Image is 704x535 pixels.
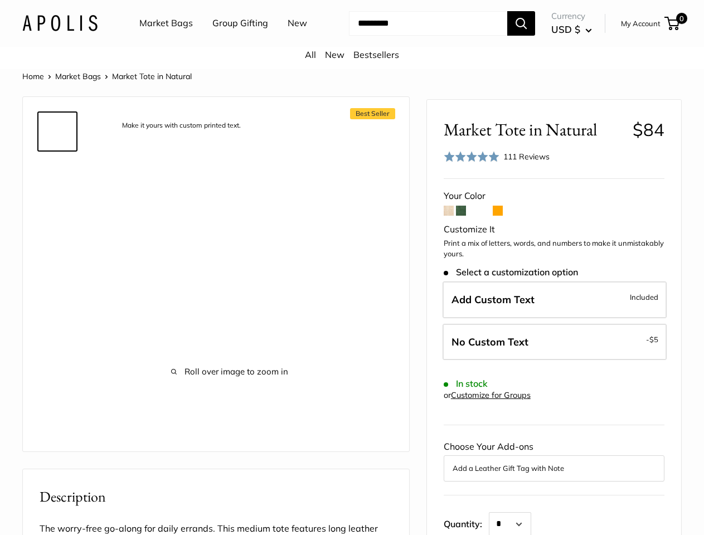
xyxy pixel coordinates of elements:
[353,49,399,60] a: Bestsellers
[350,108,395,119] span: Best Seller
[37,424,77,464] a: Market Tote in Natural
[139,15,193,32] a: Market Bags
[649,335,658,344] span: $5
[451,335,528,348] span: No Custom Text
[676,13,687,24] span: 0
[444,388,531,403] div: or
[116,118,246,133] div: Make it yours with custom printed text.
[40,486,392,508] h2: Description
[451,293,535,306] span: Add Custom Text
[444,439,664,481] div: Choose Your Add-ons
[551,23,580,35] span: USD $
[444,188,664,205] div: Your Color
[444,221,664,238] div: Customize It
[503,152,550,162] span: 111 Reviews
[37,111,77,152] a: description_Make it yours with custom printed text.
[666,17,679,30] a: 0
[325,49,344,60] a: New
[444,267,578,278] span: Select a customization option
[37,334,77,374] a: Market Tote in Natural
[443,324,667,361] label: Leave Blank
[451,390,531,400] a: Customize for Groups
[22,15,98,31] img: Apolis
[37,156,77,196] a: description_The Original Market bag in its 4 native styles
[22,69,192,84] nav: Breadcrumb
[349,11,507,36] input: Search...
[633,119,664,140] span: $84
[453,461,656,475] button: Add a Leather Gift Tag with Note
[305,49,316,60] a: All
[551,8,592,24] span: Currency
[112,364,347,380] span: Roll over image to zoom in
[621,17,661,30] a: My Account
[22,71,44,81] a: Home
[37,379,77,419] a: description_Water resistant inner liner.
[37,290,77,330] a: Market Tote in Natural
[646,333,658,346] span: -
[444,238,664,260] p: Print a mix of letters, words, and numbers to make it unmistakably yours.
[37,245,77,285] a: description_Effortless style that elevates every moment
[630,290,658,304] span: Included
[444,119,624,140] span: Market Tote in Natural
[444,378,488,389] span: In stock
[212,15,268,32] a: Group Gifting
[288,15,307,32] a: New
[112,71,192,81] span: Market Tote in Natural
[55,71,101,81] a: Market Bags
[37,201,77,241] a: Market Tote in Natural
[507,11,535,36] button: Search
[443,281,667,318] label: Add Custom Text
[551,21,592,38] button: USD $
